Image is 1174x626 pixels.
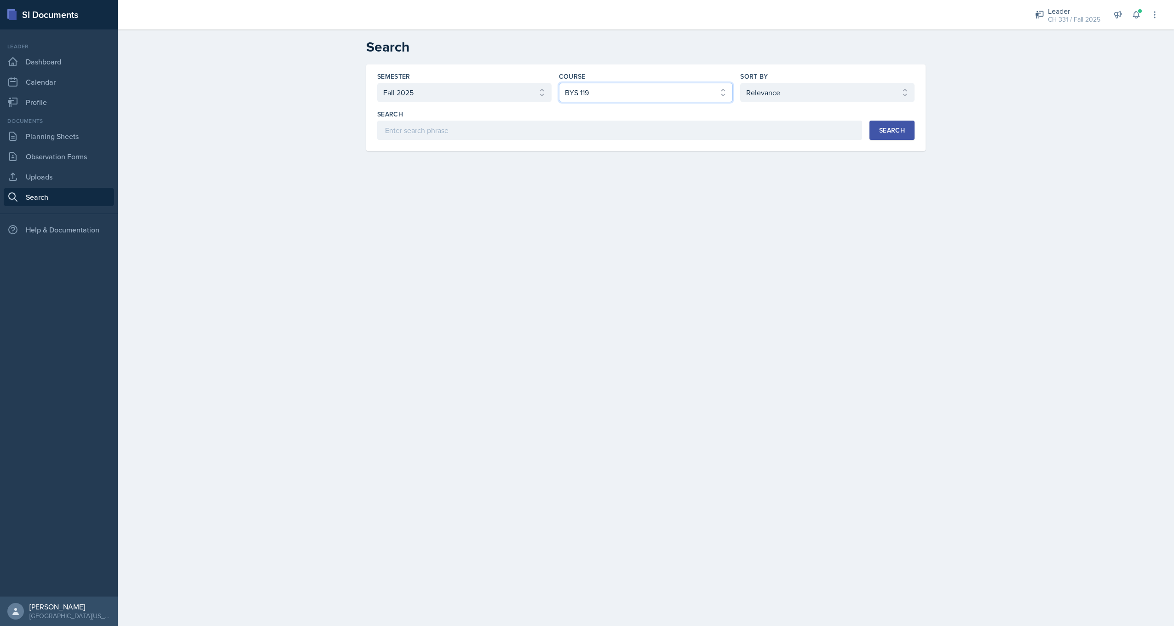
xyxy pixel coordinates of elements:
[879,127,905,134] div: Search
[4,93,114,111] a: Profile
[377,121,862,140] input: Enter search phrase
[4,220,114,239] div: Help & Documentation
[1048,6,1100,17] div: Leader
[366,39,926,55] h2: Search
[4,188,114,206] a: Search
[559,72,586,81] label: Course
[4,168,114,186] a: Uploads
[869,121,915,140] button: Search
[377,110,403,119] label: Search
[4,117,114,125] div: Documents
[29,611,110,620] div: [GEOGRAPHIC_DATA][US_STATE] in [GEOGRAPHIC_DATA]
[4,42,114,51] div: Leader
[4,127,114,145] a: Planning Sheets
[740,72,768,81] label: Sort By
[377,72,410,81] label: Semester
[4,147,114,166] a: Observation Forms
[4,73,114,91] a: Calendar
[4,52,114,71] a: Dashboard
[29,602,110,611] div: [PERSON_NAME]
[1048,15,1100,24] div: CH 331 / Fall 2025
